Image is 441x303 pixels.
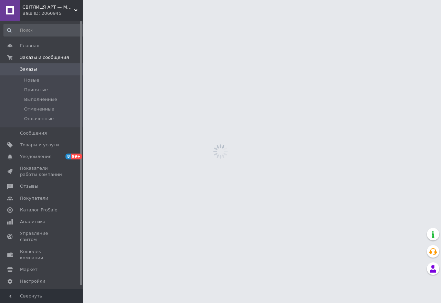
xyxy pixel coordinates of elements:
[24,116,54,122] span: Оплаченные
[20,278,45,284] span: Настройки
[3,24,85,36] input: Поиск
[24,87,48,93] span: Принятые
[20,207,57,213] span: Каталог ProSale
[24,77,39,83] span: Новые
[20,195,48,201] span: Покупатели
[24,96,57,103] span: Выполненные
[20,183,38,189] span: Отзывы
[20,54,69,61] span: Заказы и сообщения
[20,219,45,225] span: Аналитика
[20,267,38,273] span: Маркет
[20,130,47,136] span: Сообщения
[22,4,74,10] span: СВІТЛИЦЯ АРТ — Меблі для бару, ресторану, пабу. Офісні меблі
[24,106,54,112] span: Отмененные
[20,165,64,178] span: Показатели работы компании
[20,154,51,160] span: Уведомления
[20,66,37,72] span: Заказы
[20,249,64,261] span: Кошелек компании
[71,154,82,159] span: 99+
[20,142,59,148] span: Товары и услуги
[22,10,83,17] div: Ваш ID: 2060945
[20,230,64,243] span: Управление сайтом
[65,154,71,159] span: 8
[20,43,39,49] span: Главная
